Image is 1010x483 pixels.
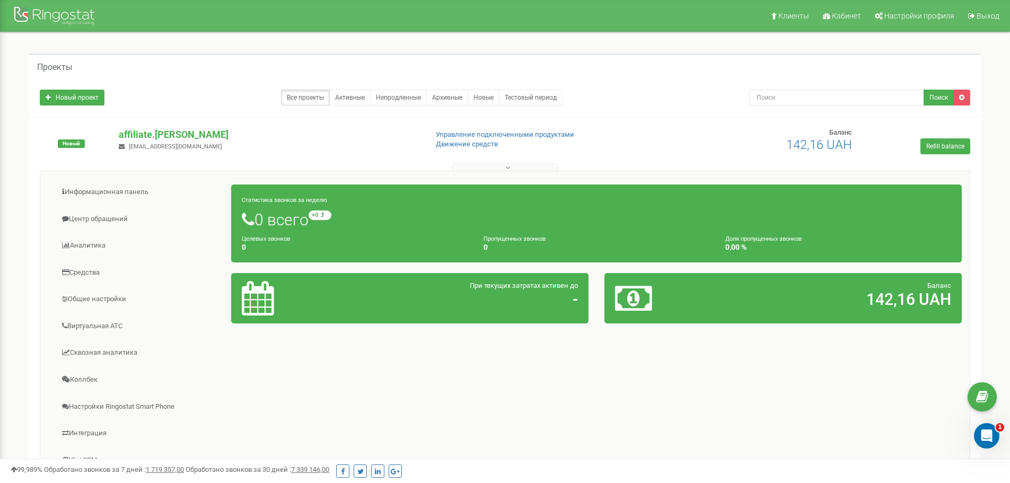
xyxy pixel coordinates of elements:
[48,260,232,286] a: Средства
[48,447,232,473] a: Mini CRM
[13,4,98,29] img: Ringostat Logo
[129,143,222,150] span: [EMAIL_ADDRESS][DOMAIN_NAME]
[48,340,232,366] a: Сквозная аналитика
[58,139,85,148] span: Новый
[725,243,951,251] h4: 0,00 %
[468,90,499,106] a: Новые
[242,235,290,242] small: Целевых звонков
[291,466,329,473] u: 7 339 146,00
[436,130,574,138] a: Управление подключенными продуктами
[119,128,418,142] p: affiliate.[PERSON_NAME]
[725,235,802,242] small: Доля пропущенных звонков
[146,466,184,473] u: 1 719 357,00
[242,197,327,204] small: Статистика звонков за неделю
[48,367,232,393] a: Коллбек
[920,138,970,154] a: Refill balance
[977,12,999,20] span: Выход
[829,128,852,136] span: Баланс
[48,394,232,420] a: Настройки Ringostat Smart Phone
[11,466,42,473] span: 99,989%
[37,63,72,72] h5: Проекты
[48,179,232,205] a: Информационная панель
[996,423,1004,432] span: 1
[242,243,468,251] h4: 0
[750,90,924,106] input: Поиск
[884,12,954,20] span: Настройки профиля
[470,282,578,289] span: При текущих затратах активен до
[370,90,427,106] a: Непродленные
[48,313,232,339] a: Виртуальная АТС
[426,90,468,106] a: Архивные
[786,137,852,152] span: 142,16 UAH
[778,12,809,20] span: Клиенты
[309,210,331,220] small: +0
[48,206,232,232] a: Центр обращений
[436,140,498,148] a: Движение средств
[484,235,546,242] small: Пропущенных звонков
[974,423,999,449] iframe: Intercom live chat
[242,210,951,229] h1: 0 всего
[48,420,232,446] a: Интеграция
[329,90,371,106] a: Активные
[48,286,232,312] a: Общие настройки
[359,291,578,308] h2: -
[44,466,184,473] span: Обработано звонков за 7 дней :
[732,291,951,308] h2: 142,16 UAH
[186,466,329,473] span: Обработано звонков за 30 дней :
[499,90,563,106] a: Тестовый период
[484,243,709,251] h4: 0
[48,233,232,259] a: Аналитика
[832,12,861,20] span: Кабинет
[924,90,954,106] button: Поиск
[281,90,330,106] a: Все проекты
[927,282,951,289] span: Баланс
[40,90,104,106] a: Новый проект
